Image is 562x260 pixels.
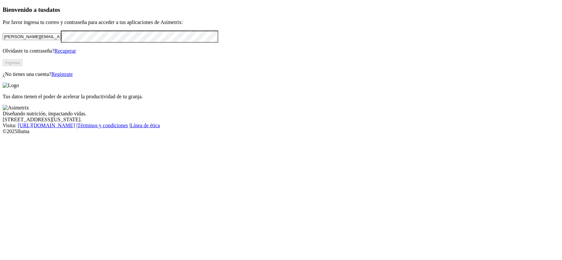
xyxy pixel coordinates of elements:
[130,123,160,128] a: Línea de ética
[54,48,76,54] a: Recuperar
[3,19,559,25] p: Por favor ingresa tu correo y contraseña para acceder a tus aplicaciones de Asimetrix:
[18,123,75,128] a: [URL][DOMAIN_NAME]
[3,111,559,117] div: Diseñando nutrición, impactando vidas.
[3,59,22,66] button: Ingresa
[3,94,559,100] p: Tus datos tienen el poder de acelerar la productividad de tu granja.
[3,48,559,54] p: Olvidaste tu contraseña?
[3,123,559,129] div: Visita : | |
[3,129,559,134] div: © 2025 Iluma
[3,6,559,13] h3: Bienvenido a tus
[77,123,128,128] a: Términos y condiciones
[51,71,73,77] a: Regístrate
[46,6,60,13] span: datos
[3,33,61,40] input: Tu correo
[3,105,29,111] img: Asimetrix
[3,117,559,123] div: [STREET_ADDRESS][US_STATE].
[3,83,19,88] img: Logo
[3,71,559,77] p: ¿No tienes una cuenta?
